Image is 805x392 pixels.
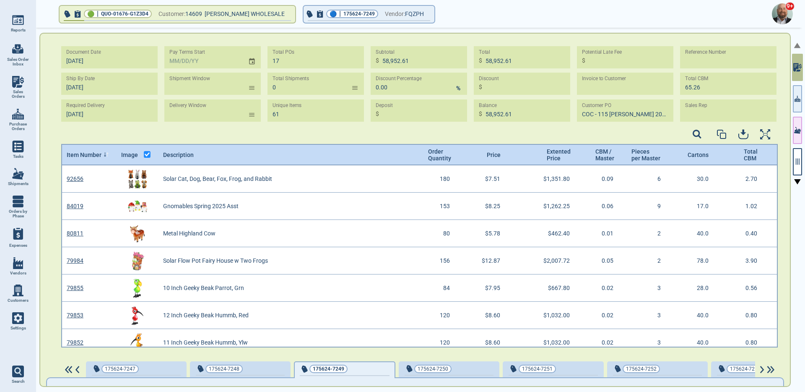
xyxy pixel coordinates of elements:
input: MM/DD/YY [61,99,153,122]
label: Shipment Window [169,76,210,82]
span: | [339,10,341,18]
span: 11 Inch Geeky Beak Hummb, Ylw [163,340,248,346]
input: MM/DD/YY [164,46,241,68]
img: 92656Img [127,169,148,190]
button: 🔵|175624-7249Vendor:FQZPH [304,6,434,23]
span: Orders by Phase [7,209,29,219]
span: Description [163,152,194,158]
div: 0.09 [580,165,626,193]
label: Document Date [66,49,101,55]
label: Required Delivery [66,102,105,109]
div: 0.80 [720,329,769,356]
div: 0.56 [720,274,769,302]
span: Sales Orders [7,89,29,99]
label: Potential Late Fee [582,49,622,55]
img: menu_icon [12,76,24,88]
span: $8.60 [485,312,500,319]
span: Tasks [13,154,23,159]
label: Subtotal [376,49,395,55]
img: 79853Img [127,305,148,326]
img: Avatar [772,3,793,24]
span: 175624-7253 [730,365,761,373]
span: 175624-7249 [313,365,344,373]
label: Delivery Window [169,102,206,109]
span: Expenses [9,243,27,248]
span: Settings [10,326,26,331]
span: 175624-7250 [418,365,448,373]
label: Total [479,49,490,55]
div: 9 [626,193,672,220]
span: 175624-7252 [626,365,657,373]
span: $7.51 [485,176,500,183]
span: Gnomables Spring 2025 Asst [163,203,239,210]
span: 120 [440,340,450,346]
label: Total CBM [685,76,709,82]
button: 🟢|QUO-01676-G1Z3D4Customer:14609 [PERSON_NAME] WHOLESALE [60,6,295,23]
img: ArrowIcon [758,366,766,374]
div: 0.06 [580,193,626,220]
span: Metal Highland Cow [163,230,216,237]
span: Vendors [10,271,26,276]
span: Sales Order Inbox [7,57,29,67]
span: Vendor: [385,9,405,19]
span: Pieces per Master [631,148,660,162]
img: 80811Img [127,223,148,244]
span: 17.0 [697,203,709,210]
span: Item Number [67,152,101,158]
div: 2.70 [720,165,769,193]
span: 80 [443,230,450,237]
div: 3.90 [720,247,769,274]
span: 153 [440,203,450,210]
div: 3 [626,274,672,302]
span: Purchase Orders [7,122,29,131]
span: 175624-7249 [343,10,375,18]
div: grid [61,165,778,348]
p: $ [479,56,482,65]
span: $5.78 [485,230,500,237]
label: Invoice to Customer [582,76,626,82]
div: 6 [626,165,672,193]
div: 0.40 [720,220,769,247]
span: 14609 [185,9,205,19]
span: 12 Inch Geeky Beak Hummb, Red [163,312,249,319]
div: $1,032.00 [513,302,580,329]
span: $7.95 [485,285,500,292]
div: 3 [626,329,672,356]
div: 0.02 [580,329,626,356]
span: Solar Flow Pot Fairy House w Two Frogs [163,258,268,264]
img: 84019Img [127,196,148,217]
span: 84 [443,285,450,292]
label: Balance [479,102,497,109]
span: Reports [11,28,26,33]
label: Discount [479,76,499,82]
div: 0.80 [720,302,769,329]
label: Reference Number [685,49,726,55]
img: DoubleArrowIcon [63,366,74,374]
span: Total CBM [744,148,757,162]
span: QUO-01676-G1Z3D4 [101,10,148,18]
button: Choose date [245,50,261,65]
a: 84019 [67,203,83,210]
label: Total Shipments [273,76,309,82]
img: menu_icon [12,257,24,269]
img: menu_icon [12,196,24,207]
a: 79855 [67,285,83,292]
span: FQZPH [405,9,424,19]
p: $ [376,56,379,65]
p: $ [479,110,482,118]
div: $1,262.25 [513,193,580,220]
span: Shipments [8,181,29,186]
label: Total POs [273,49,294,55]
span: 40.0 [697,230,709,237]
img: ArrowIcon [74,366,81,374]
label: Pay Terms Start [169,49,205,55]
span: $8.25 [485,203,500,210]
p: $ [376,110,379,118]
span: 40.0 [697,312,709,319]
span: 175624-7251 [522,365,553,373]
span: 9+ [785,2,795,10]
label: Ship By Date [66,76,95,82]
div: $667.80 [513,274,580,302]
label: Customer PO [582,102,611,109]
a: 92656 [67,176,83,183]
